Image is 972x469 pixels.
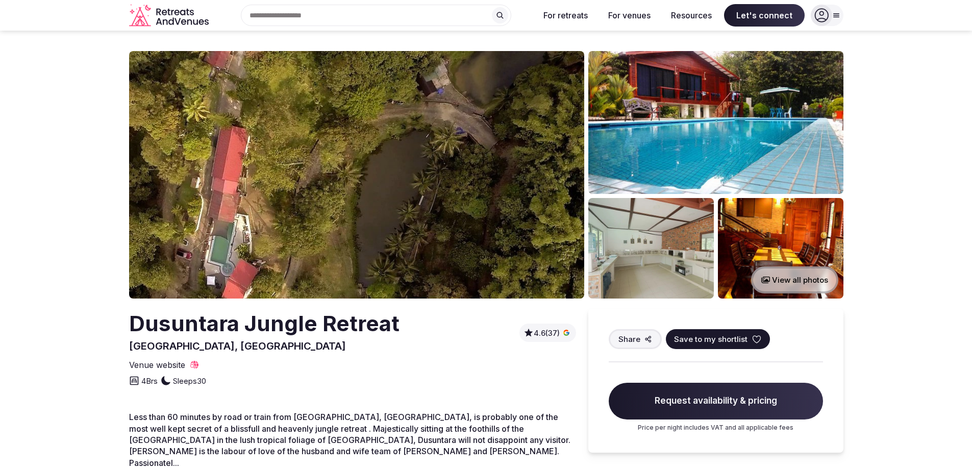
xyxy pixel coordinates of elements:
[588,51,843,194] img: Venue gallery photo
[718,198,843,299] img: Venue gallery photo
[609,424,823,432] p: Price per night includes VAT and all applicable fees
[618,334,640,344] span: Share
[141,376,158,386] span: 4 Brs
[129,359,200,371] a: Venue website
[674,334,747,344] span: Save to my shortlist
[173,376,206,386] span: Sleeps 30
[129,412,570,468] span: Less than 60 minutes by road or train from [GEOGRAPHIC_DATA], [GEOGRAPHIC_DATA], is probably one ...
[129,51,584,299] img: Venue cover photo
[129,359,185,371] span: Venue website
[129,4,211,27] a: Visit the homepage
[751,266,838,293] button: View all photos
[129,309,400,339] h2: Dusuntara Jungle Retreat
[534,328,560,338] span: 4.6 (37)
[129,4,211,27] svg: Retreats and Venues company logo
[600,4,659,27] button: For venues
[588,198,714,299] img: Venue gallery photo
[663,4,720,27] button: Resources
[524,328,572,338] button: 4.6(37)
[666,329,770,349] button: Save to my shortlist
[535,4,596,27] button: For retreats
[609,329,662,349] button: Share
[609,383,823,419] span: Request availability & pricing
[724,4,805,27] span: Let's connect
[129,340,346,352] span: [GEOGRAPHIC_DATA], [GEOGRAPHIC_DATA]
